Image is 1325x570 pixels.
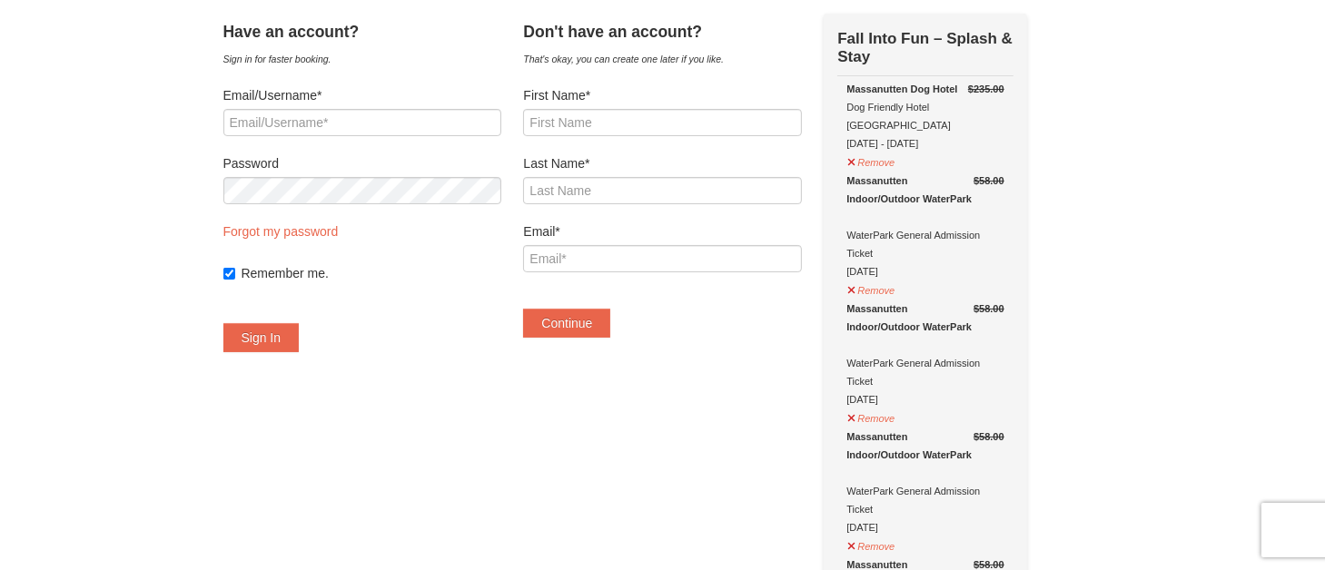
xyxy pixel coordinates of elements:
input: Email* [523,245,801,272]
div: Massanutten Indoor/Outdoor WaterPark [846,300,1004,336]
div: WaterPark General Admission Ticket [DATE] [846,427,1004,536]
label: Email/Username* [223,86,501,104]
h4: Don't have an account? [523,23,801,41]
label: Remember me. [242,264,501,282]
label: First Name* [523,86,801,104]
button: Sign In [223,323,300,352]
button: Remove [846,405,895,427]
div: Massanutten Indoor/Outdoor WaterPark [846,172,1004,208]
div: WaterPark General Admission Ticket [DATE] [846,300,1004,408]
del: $58.00 [974,559,1004,570]
button: Continue [523,309,610,338]
div: Dog Friendly Hotel [GEOGRAPHIC_DATA] [DATE] - [DATE] [846,80,1004,152]
input: Last Name [523,177,801,204]
label: Last Name* [523,154,801,172]
div: Sign in for faster booking. [223,50,501,68]
strong: Massanutten Dog Hotel [846,84,957,94]
button: Remove [846,533,895,555]
label: Email* [523,222,801,241]
label: Password [223,154,501,172]
h4: Have an account? [223,23,501,41]
input: First Name [523,109,801,136]
button: Remove [846,277,895,300]
del: $235.00 [968,84,1004,94]
del: $58.00 [974,431,1004,442]
a: Forgot my password [223,224,339,239]
div: That's okay, you can create one later if you like. [523,50,801,68]
button: Remove [846,149,895,172]
div: Massanutten Indoor/Outdoor WaterPark [846,427,1004,464]
input: Email/Username* [223,109,501,136]
strong: Fall Into Fun – Splash & Stay [837,30,1013,65]
div: WaterPark General Admission Ticket [DATE] [846,172,1004,280]
del: $58.00 [974,175,1004,186]
del: $58.00 [974,303,1004,314]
